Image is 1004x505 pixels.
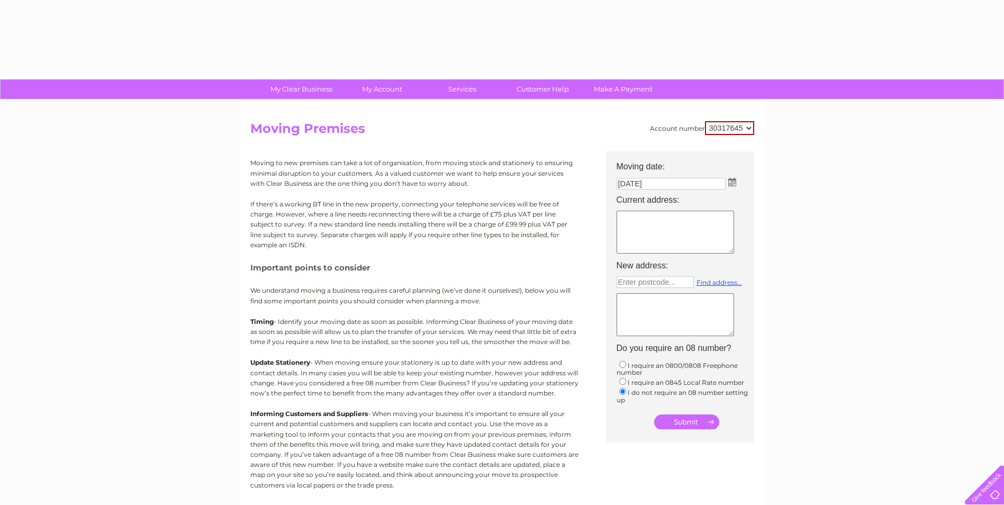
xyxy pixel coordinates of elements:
b: Timing [250,318,274,326]
th: Do you require an 08 number? [611,340,759,356]
p: If there’s a working BT line in the new property, connecting your telephone services will be free... [250,199,578,250]
a: Find address... [697,278,742,286]
th: Current address: [611,192,759,208]
p: We understand moving a business requires careful planning (we’ve done it ourselves!), below you w... [250,285,578,305]
b: Update Stationery [250,358,310,366]
div: Account number [650,121,754,135]
h2: Moving Premises [250,121,754,141]
td: I require an 0800/0808 Freephone number I require an 0845 Local Rate number I do not require an 0... [611,357,759,407]
p: - When moving ensure your stationery is up to date with your new address and contact details. In ... [250,357,578,398]
h5: Important points to consider [250,263,578,272]
input: Submit [654,414,719,429]
p: - Identify your moving date as soon as possible. Informing Clear Business of your moving date as ... [250,317,578,347]
img: ... [728,178,736,186]
a: Services [419,79,506,99]
th: Moving date: [611,151,759,175]
p: Moving to new premises can take a lot of organisation, from moving stock and stationery to ensuri... [250,158,578,188]
th: New address: [611,258,759,274]
a: My Clear Business [258,79,345,99]
a: Customer Help [499,79,586,99]
a: Make A Payment [580,79,667,99]
b: Informing Customers and Suppliers [250,410,368,418]
a: My Account [338,79,426,99]
p: - When moving your business it’s important to ensure all your current and potential customers and... [250,409,578,490]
